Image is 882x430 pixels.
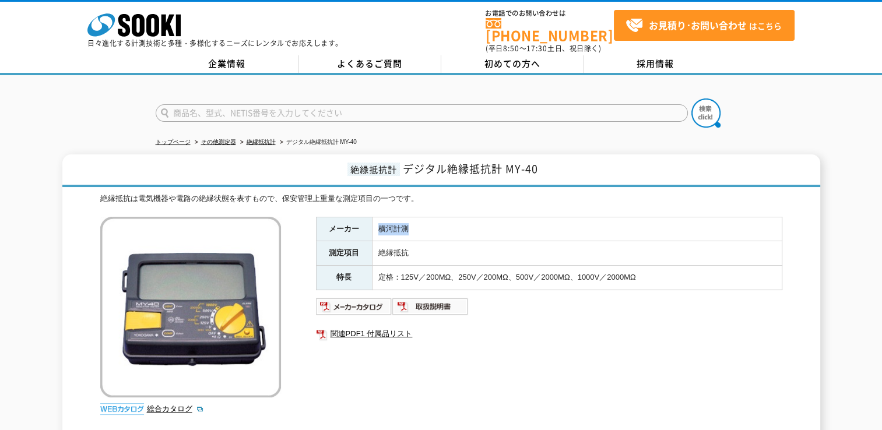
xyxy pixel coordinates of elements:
[649,18,747,32] strong: お見積り･お問い合わせ
[298,55,441,73] a: よくあるご質問
[156,55,298,73] a: 企業情報
[316,217,372,241] th: メーカー
[316,297,392,316] img: メーカーカタログ
[691,98,721,128] img: btn_search.png
[347,163,400,176] span: 絶縁抵抗計
[147,404,204,413] a: 総合カタログ
[403,161,538,177] span: デジタル絶縁抵抗計 MY-40
[441,55,584,73] a: 初めての方へ
[100,193,782,205] div: 絶縁抵抗は電気機器や電路の絶縁状態を表すもので、保安管理上重量な測定項目の一つです。
[100,217,281,397] img: デジタル絶縁抵抗計 MY-40
[247,139,276,145] a: 絶縁抵抗計
[503,43,519,54] span: 8:50
[392,305,469,313] a: 取扱説明書
[392,297,469,316] img: 取扱説明書
[316,241,372,266] th: 測定項目
[316,326,782,341] a: 関連PDF1 付属品リスト
[526,43,547,54] span: 17:30
[614,10,795,41] a: お見積り･お問い合わせはこちら
[486,10,614,17] span: お電話でのお問い合わせは
[372,217,782,241] td: 横河計測
[372,241,782,266] td: 絶縁抵抗
[626,17,782,34] span: はこちら
[584,55,727,73] a: 採用情報
[316,266,372,290] th: 特長
[277,136,357,149] li: デジタル絶縁抵抗計 MY-40
[156,139,191,145] a: トップページ
[100,403,144,415] img: webカタログ
[484,57,540,70] span: 初めての方へ
[156,104,688,122] input: 商品名、型式、NETIS番号を入力してください
[87,40,343,47] p: 日々進化する計測技術と多種・多様化するニーズにレンタルでお応えします。
[201,139,236,145] a: その他測定器
[316,305,392,313] a: メーカーカタログ
[486,18,614,42] a: [PHONE_NUMBER]
[486,43,601,54] span: (平日 ～ 土日、祝日除く)
[372,266,782,290] td: 定格：125V／200MΩ、250V／200MΩ、500V／2000MΩ、1000V／2000MΩ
